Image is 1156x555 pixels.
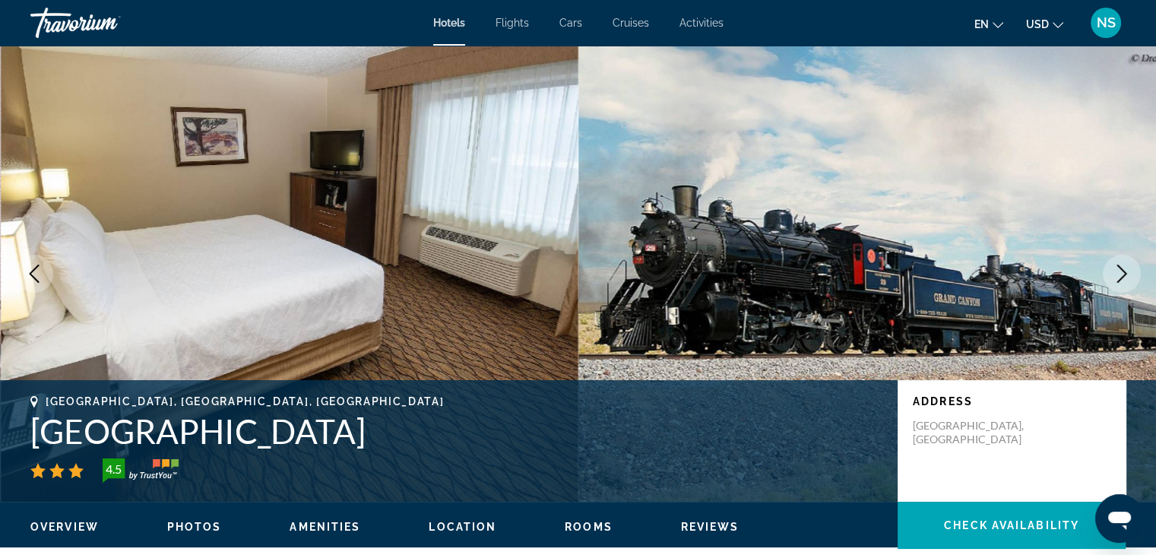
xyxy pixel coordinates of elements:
iframe: Button to launch messaging window [1095,494,1144,543]
p: [GEOGRAPHIC_DATA], [GEOGRAPHIC_DATA] [913,419,1034,446]
button: Photos [167,520,222,534]
img: trustyou-badge-hor.svg [103,458,179,483]
a: Travorium [30,3,182,43]
button: Overview [30,520,99,534]
span: NS [1097,15,1116,30]
button: Next image [1103,255,1141,293]
a: Flights [496,17,529,29]
a: Hotels [433,17,465,29]
button: User Menu [1086,7,1126,39]
button: Location [429,520,496,534]
button: Change currency [1026,13,1063,35]
button: Amenities [290,520,360,534]
button: Previous image [15,255,53,293]
span: USD [1026,18,1049,30]
span: [GEOGRAPHIC_DATA], [GEOGRAPHIC_DATA], [GEOGRAPHIC_DATA] [46,395,444,408]
button: Rooms [565,520,613,534]
button: Reviews [681,520,740,534]
button: Change language [974,13,1003,35]
button: Check Availability [898,502,1126,549]
a: Activities [679,17,724,29]
h1: [GEOGRAPHIC_DATA] [30,411,882,451]
p: Address [913,395,1110,408]
a: Cruises [613,17,649,29]
a: Cars [559,17,582,29]
span: en [974,18,989,30]
div: 4.5 [98,460,128,478]
span: Check Availability [944,519,1079,531]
